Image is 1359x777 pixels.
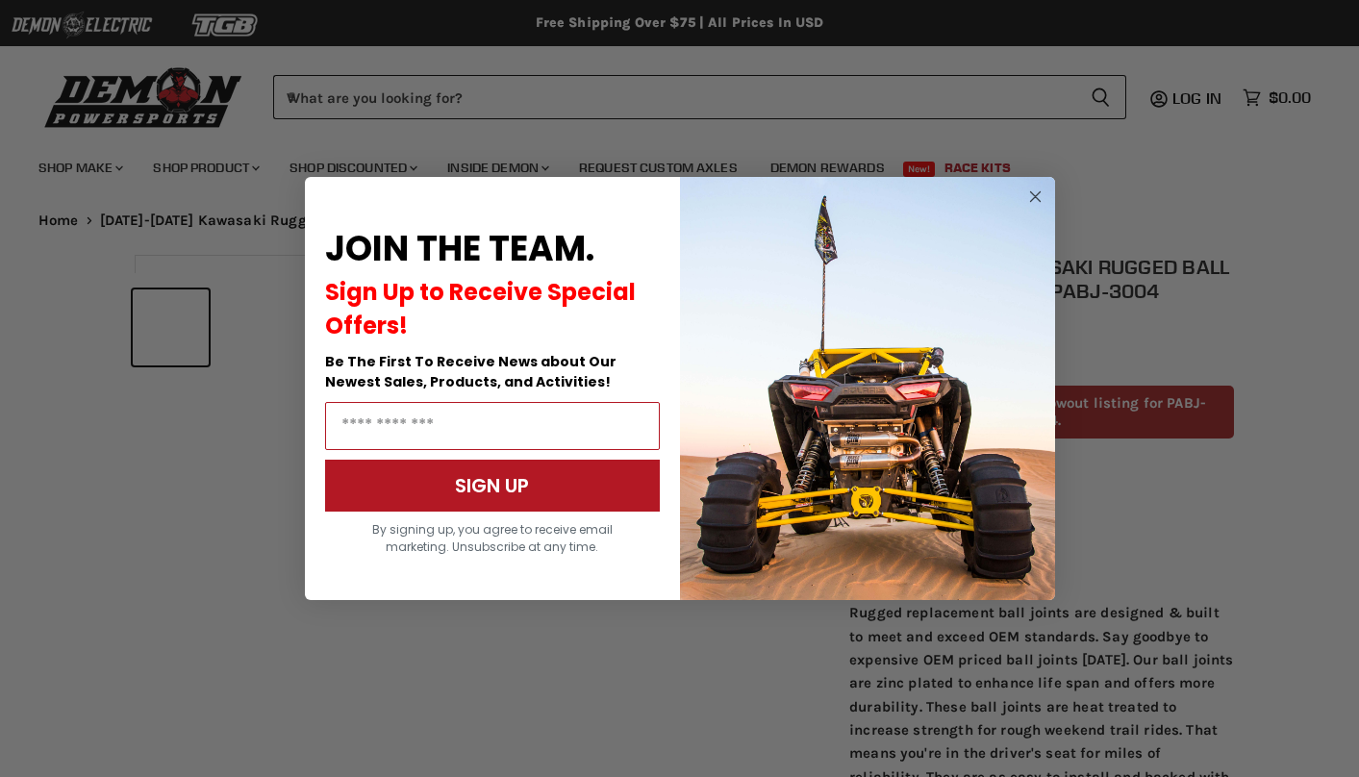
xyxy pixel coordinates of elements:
span: Be The First To Receive News about Our Newest Sales, Products, and Activities! [325,352,617,391]
button: Close dialog [1023,185,1047,209]
span: By signing up, you agree to receive email marketing. Unsubscribe at any time. [372,521,613,555]
button: SIGN UP [325,460,660,512]
span: Sign Up to Receive Special Offers! [325,276,636,341]
span: JOIN THE TEAM. [325,224,594,273]
input: Email Address [325,402,660,450]
img: a9095488-b6e7-41ba-879d-588abfab540b.jpeg [680,177,1055,600]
